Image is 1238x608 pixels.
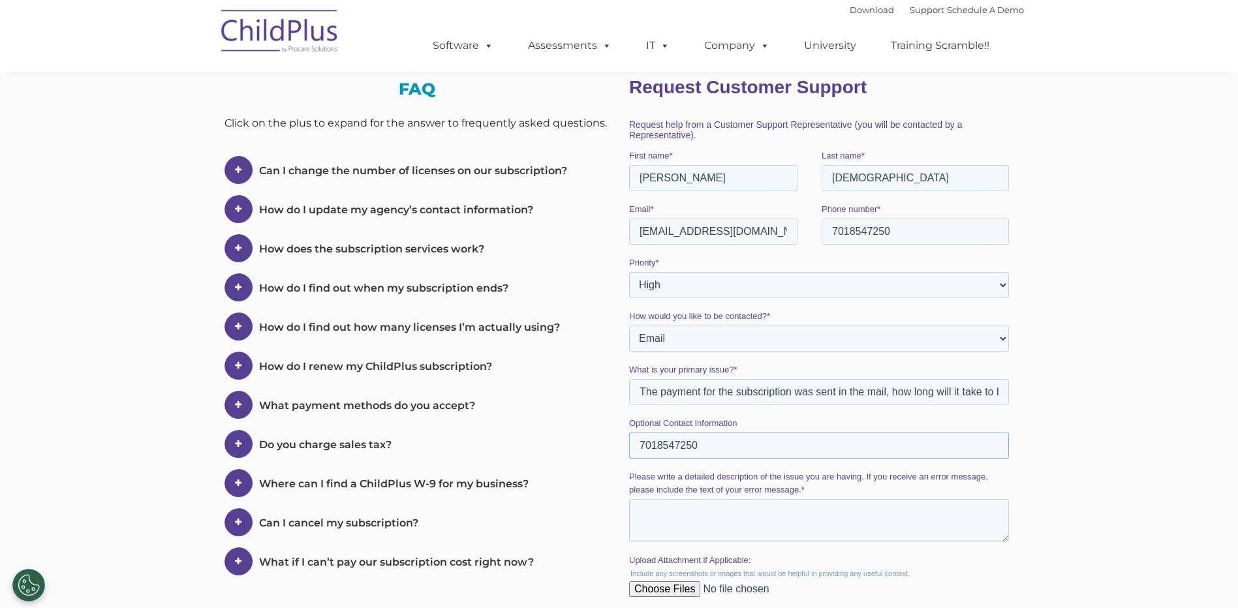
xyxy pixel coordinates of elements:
[259,204,533,216] span: How do I update my agency’s contact information?
[259,164,567,177] span: Can I change the number of licenses on our subscription?
[259,478,529,490] span: Where can I find a ChildPlus W-9 for my business?
[947,5,1024,15] a: Schedule A Demo
[259,282,508,294] span: How do I find out when my subscription ends?
[910,5,944,15] a: Support
[224,81,610,97] h3: FAQ
[259,517,418,529] span: Can I cancel my subscription?
[259,438,392,451] span: Do you charge sales tax?
[259,399,475,412] span: What payment methods do you accept?
[850,5,1024,15] font: |
[420,33,506,59] a: Software
[691,33,782,59] a: Company
[259,556,534,568] span: What if I can’t pay our subscription cost right now?
[878,33,1002,59] a: Training Scramble!!
[791,33,869,59] a: University
[259,321,560,333] span: How do I find out how many licenses I’m actually using?
[259,243,484,255] span: How does the subscription services work?
[215,1,345,66] img: ChildPlus by Procare Solutions
[850,5,894,15] a: Download
[259,360,492,372] span: How do I renew my ChildPlus subscription?
[224,114,610,133] div: Click on the plus to expand for the answer to frequently asked questions.
[515,33,625,59] a: Assessments
[633,33,683,59] a: IT
[1173,545,1238,608] iframe: Chat Widget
